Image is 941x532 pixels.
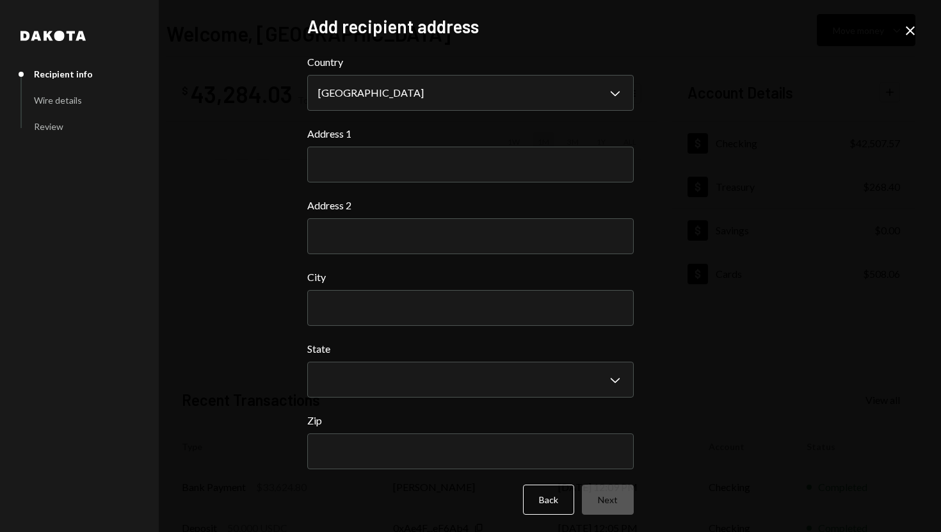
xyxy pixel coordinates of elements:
[307,270,634,285] label: City
[307,198,634,213] label: Address 2
[307,54,634,70] label: Country
[34,121,63,132] div: Review
[307,362,634,398] button: State
[307,75,634,111] button: Country
[34,69,93,79] div: Recipient info
[307,413,634,428] label: Zip
[34,95,82,106] div: Wire details
[523,485,574,515] button: Back
[307,341,634,357] label: State
[307,14,634,39] h2: Add recipient address
[307,126,634,141] label: Address 1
